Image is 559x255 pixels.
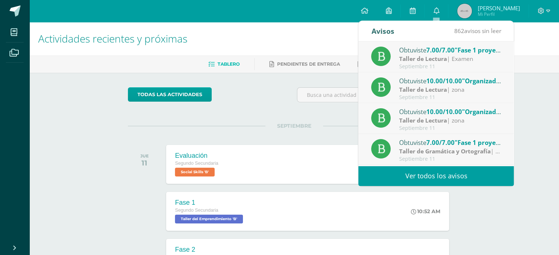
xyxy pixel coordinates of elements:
[399,125,501,131] div: Septiembre 11
[128,87,212,102] a: todas las Actividades
[175,208,218,213] span: Segundo Secundaria
[454,27,501,35] span: avisos sin leer
[399,63,501,70] div: Septiembre 11
[399,156,501,162] div: Septiembre 11
[399,55,447,63] strong: Taller de Lectura
[175,246,245,254] div: Fase 2
[399,116,447,124] strong: Taller de Lectura
[399,107,501,116] div: Obtuviste en
[399,147,501,156] div: | Examen
[175,152,218,160] div: Evaluación
[399,85,501,94] div: | zona
[38,32,187,45] span: Actividades recientes y próximas
[297,88,460,102] input: Busca una actividad próxima aquí...
[175,161,218,166] span: Segundo Secundaria
[477,4,520,12] span: [PERSON_NAME]
[175,168,215,176] span: Social Skills 'B'
[426,108,462,116] span: 10.00/10.00
[399,138,501,147] div: Obtuviste en
[277,61,340,67] span: Pendientes de entrega
[411,208,440,215] div: 10:52 AM
[426,46,455,54] span: 7.00/7.00
[140,153,149,159] div: JUE
[399,55,501,63] div: | Examen
[454,27,464,35] span: 862
[399,76,501,85] div: Obtuviste en
[371,21,394,41] div: Avisos
[358,58,398,70] a: Entregadas
[358,166,514,186] a: Ver todos los avisos
[399,147,491,155] strong: Taller de Gramática y Ortografía
[208,58,240,70] a: Tablero
[455,46,508,54] span: "Fase 1 proyecto"
[426,77,462,85] span: 10.00/10.00
[399,45,501,55] div: Obtuviste en
[218,61,240,67] span: Tablero
[265,123,323,129] span: SEPTIEMBRE
[140,159,149,167] div: 11
[399,116,501,125] div: | zona
[457,4,472,18] img: 45x45
[175,215,243,223] span: Taller del Emprendimiento 'B'
[426,138,455,147] span: 7.00/7.00
[399,85,447,94] strong: Taller de Lectura
[399,94,501,101] div: Septiembre 11
[269,58,340,70] a: Pendientes de entrega
[455,138,508,147] span: "Fase 1 proyecto"
[477,11,520,17] span: Mi Perfil
[175,199,245,207] div: Fase 1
